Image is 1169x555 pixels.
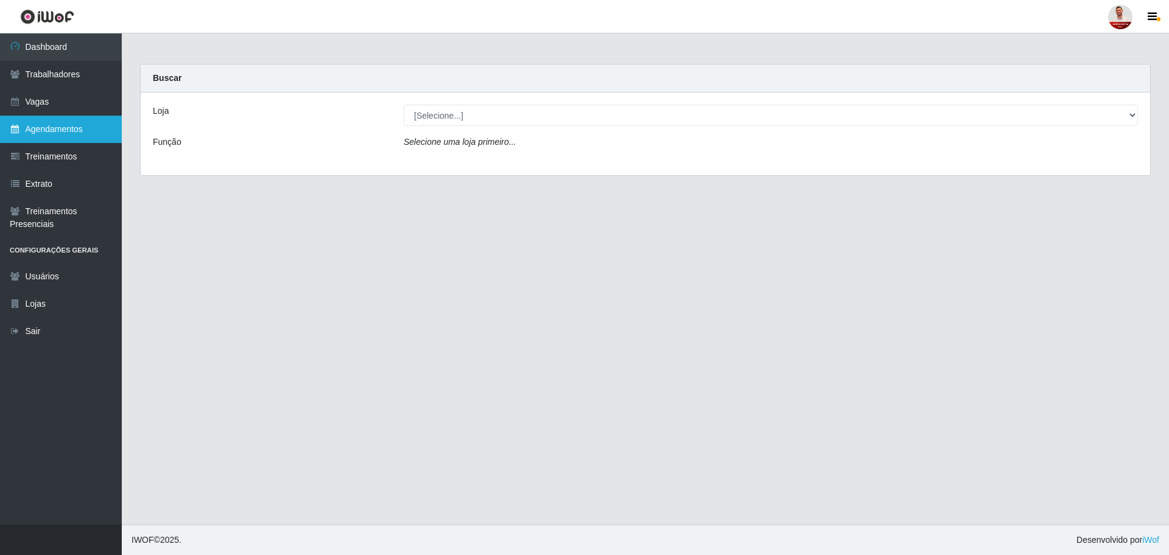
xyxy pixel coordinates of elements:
[132,534,181,546] span: © 2025 .
[153,136,181,148] label: Função
[132,535,154,545] span: IWOF
[153,73,181,83] strong: Buscar
[404,137,516,147] i: Selecione uma loja primeiro...
[20,9,74,24] img: CoreUI Logo
[1142,535,1159,545] a: iWof
[1076,534,1159,546] span: Desenvolvido por
[153,105,169,117] label: Loja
